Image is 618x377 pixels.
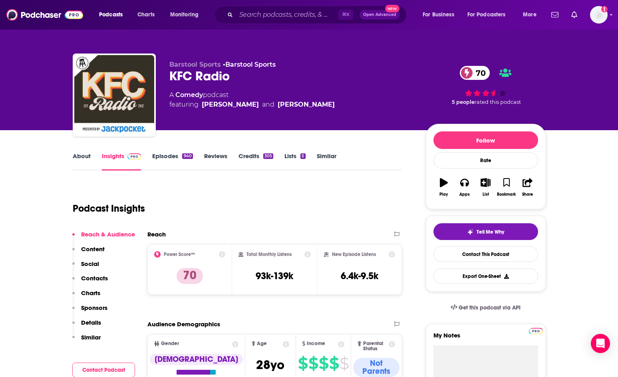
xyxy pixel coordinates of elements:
[529,327,543,334] a: Pro website
[483,192,489,197] div: List
[317,152,336,171] a: Similar
[590,6,608,24] button: Show profile menu
[256,357,284,373] span: 28 yo
[72,230,135,245] button: Reach & Audience
[477,229,504,235] span: Tell Me Why
[423,9,454,20] span: For Business
[74,55,154,135] img: KFC Radio
[529,328,543,334] img: Podchaser Pro
[223,61,276,68] span: •
[590,6,608,24] span: Logged in as ElaineatWink
[548,8,562,22] a: Show notifications dropdown
[81,304,107,312] p: Sponsors
[298,357,308,370] span: $
[73,202,145,214] h1: Podcast Insights
[433,152,538,169] div: Rate
[169,61,221,68] span: Barstool Sports
[102,152,141,171] a: InsightsPodchaser Pro
[452,99,475,105] span: 5 people
[433,173,454,202] button: Play
[246,252,292,257] h2: Total Monthly Listens
[81,274,108,282] p: Contacts
[341,270,378,282] h3: 6.4k-9.5k
[161,341,179,346] span: Gender
[300,153,305,159] div: 5
[238,152,273,171] a: Credits305
[256,270,293,282] h3: 93k-139k
[433,131,538,149] button: Follow
[177,268,203,284] p: 70
[468,66,490,80] span: 70
[263,153,273,159] div: 305
[363,13,396,17] span: Open Advanced
[170,9,199,20] span: Monitoring
[467,229,473,235] img: tell me why sparkle
[81,230,135,238] p: Reach & Audience
[433,246,538,262] a: Contact This Podcast
[99,9,123,20] span: Podcasts
[262,100,274,109] span: and
[568,8,580,22] a: Show notifications dropdown
[591,334,610,353] div: Open Intercom Messenger
[360,10,400,20] button: Open AdvancedNew
[329,357,339,370] span: $
[81,245,105,253] p: Content
[150,354,243,365] div: [DEMOGRAPHIC_DATA]
[6,7,83,22] img: Podchaser - Follow, Share and Rate Podcasts
[81,289,100,297] p: Charts
[332,252,376,257] h2: New Episode Listens
[72,274,108,289] button: Contacts
[257,341,267,346] span: Age
[222,6,414,24] div: Search podcasts, credits, & more...
[338,10,353,20] span: ⌘ K
[590,6,608,24] img: User Profile
[426,61,546,110] div: 70 5 peoplerated this podcast
[496,173,517,202] button: Bookmark
[175,91,203,99] a: Comedy
[517,173,538,202] button: Share
[460,66,490,80] a: 70
[72,304,107,319] button: Sponsors
[204,152,227,171] a: Reviews
[169,100,335,109] span: featuring
[307,341,325,346] span: Income
[72,319,101,333] button: Details
[433,331,538,345] label: My Notes
[202,100,259,109] a: John Feitelberg
[72,289,100,304] button: Charts
[439,192,448,197] div: Play
[433,223,538,240] button: tell me why sparkleTell Me Why
[467,9,506,20] span: For Podcasters
[284,152,305,171] a: Lists5
[417,8,464,21] button: open menu
[73,152,91,171] a: About
[517,8,546,21] button: open menu
[454,173,475,202] button: Apps
[81,319,101,326] p: Details
[278,100,335,109] a: Kevin Clancy
[81,260,99,268] p: Social
[165,8,209,21] button: open menu
[225,61,276,68] a: Barstool Sports
[444,298,527,317] a: Get this podcast via API
[319,357,328,370] span: $
[462,8,517,21] button: open menu
[459,304,521,311] span: Get this podcast via API
[152,152,193,171] a: Episodes940
[340,357,349,370] span: $
[127,153,141,160] img: Podchaser Pro
[433,268,538,284] button: Export One-Sheet
[236,8,338,21] input: Search podcasts, credits, & more...
[137,9,155,20] span: Charts
[459,192,470,197] div: Apps
[522,192,533,197] div: Share
[182,153,193,159] div: 940
[81,333,101,341] p: Similar
[72,245,105,260] button: Content
[385,5,399,12] span: New
[164,252,195,257] h2: Power Score™
[497,192,516,197] div: Bookmark
[363,341,387,351] span: Parental Status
